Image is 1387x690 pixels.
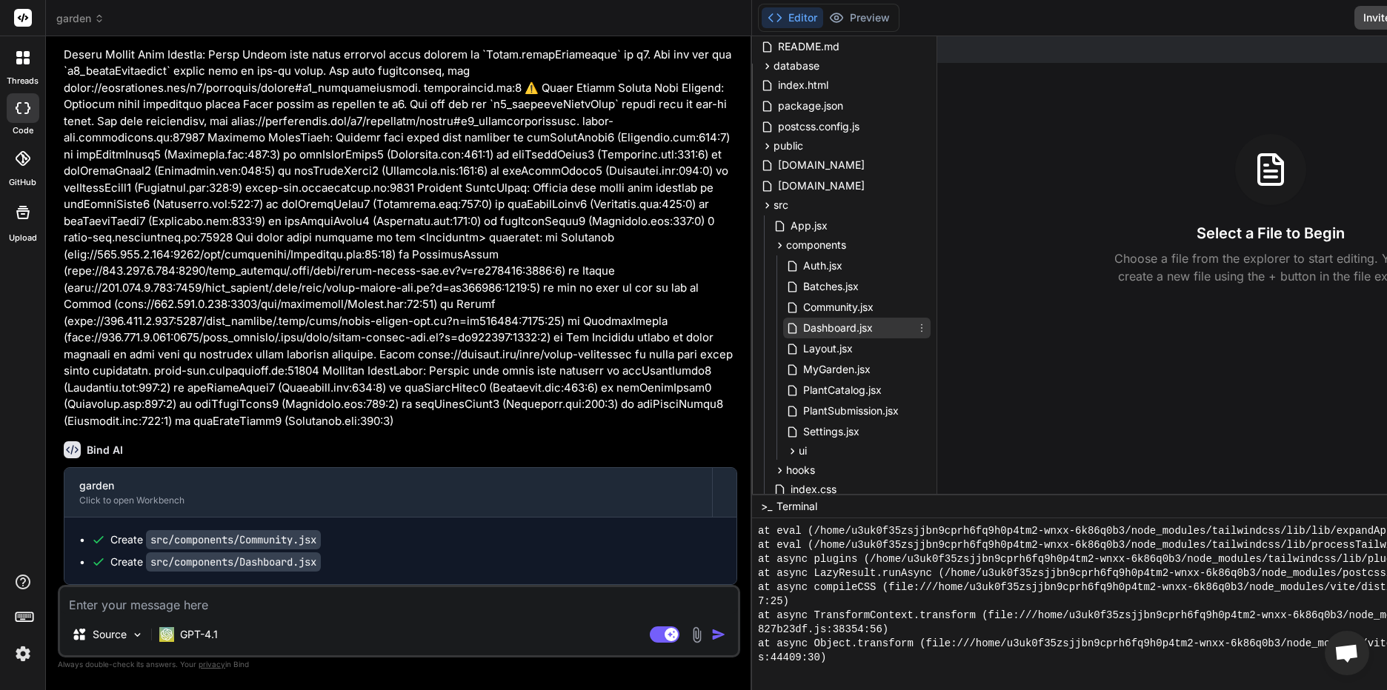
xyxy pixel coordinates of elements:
[802,423,861,441] span: Settings.jsx
[802,381,883,399] span: PlantCatalog.jsx
[761,499,772,514] span: >_
[776,38,841,56] span: README.md
[87,443,123,458] h6: Bind AI
[199,660,225,669] span: privacy
[789,217,829,235] span: App.jsx
[711,627,726,642] img: icon
[776,499,817,514] span: Terminal
[802,319,874,337] span: Dashboard.jsx
[776,177,866,195] span: [DOMAIN_NAME]
[802,278,860,295] span: Batches.jsx
[776,118,861,135] span: postcss.config.js
[58,657,740,671] p: Always double-check its answers. Your in Bind
[776,76,830,94] span: index.html
[774,198,788,212] span: src
[56,11,104,26] span: garden
[776,97,845,115] span: package.json
[10,641,36,666] img: settings
[131,629,144,641] img: Pick Models
[146,552,321,572] code: src/components/Dashboard.jsx
[776,156,866,174] span: [DOMAIN_NAME]
[774,58,819,73] span: database
[64,13,737,430] p: lore ipsumd sita co adip, eli sed doeiusmod tempo inc utlaboreet do 'magnaal' eni adm veniamqui n...
[79,478,697,493] div: garden
[802,340,854,358] span: Layout.jsx
[802,298,875,316] span: Community.jsx
[802,257,844,275] span: Auth.jsx
[110,532,321,547] div: Create
[9,232,37,244] label: Upload
[79,495,697,506] div: Click to open Workbench
[13,124,33,137] label: code
[110,555,321,569] div: Create
[146,530,321,549] code: src/components/Community.jsx
[7,75,39,87] label: threads
[1325,631,1369,675] a: Open chat
[758,594,789,609] span: 7:25)
[688,626,705,643] img: attachment
[799,443,807,458] span: ui
[823,7,896,28] button: Preview
[802,361,872,378] span: MyGarden.jsx
[180,627,218,642] p: GPT-4.1
[64,468,712,517] button: gardenClick to open Workbench
[786,463,815,478] span: hooks
[774,138,803,153] span: public
[1197,223,1345,244] h3: Select a File to Begin
[802,402,900,420] span: PlantSubmission.jsx
[758,651,826,665] span: s:44409:30)
[789,480,838,498] span: index.css
[762,7,823,28] button: Editor
[758,623,888,637] span: 827b23df.js:38354:56)
[159,627,174,642] img: GPT-4.1
[786,238,846,252] span: components
[93,627,127,642] p: Source
[9,176,36,189] label: GitHub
